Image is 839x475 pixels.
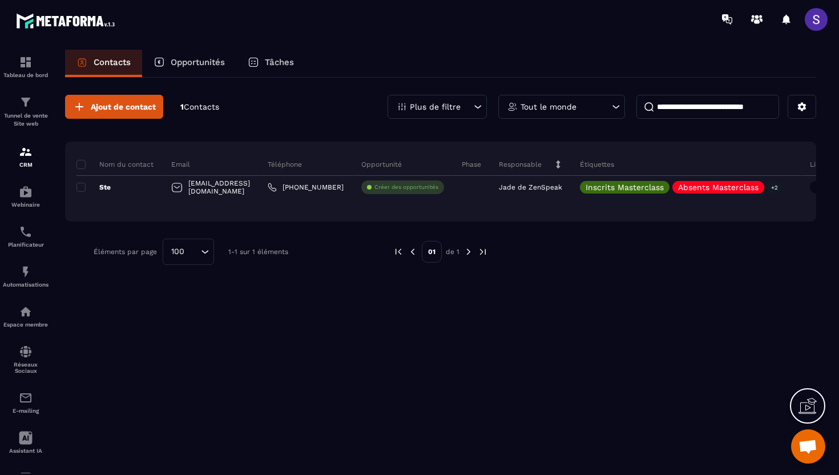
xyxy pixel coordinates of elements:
[265,57,294,67] p: Tâches
[3,162,49,168] p: CRM
[3,241,49,248] p: Planificateur
[410,103,461,111] p: Plus de filtre
[463,247,474,257] img: next
[16,10,119,31] img: logo
[19,145,33,159] img: formation
[142,50,236,77] a: Opportunités
[3,136,49,176] a: formationformationCRM
[810,160,826,169] p: Liste
[586,183,664,191] p: Inscrits Masterclass
[3,383,49,422] a: emailemailE-mailing
[76,183,111,192] p: Ste
[171,160,190,169] p: Email
[3,256,49,296] a: automationsautomationsAutomatisations
[3,296,49,336] a: automationsautomationsEspace membre
[19,305,33,319] img: automations
[19,265,33,279] img: automations
[184,102,219,111] span: Contacts
[167,245,188,258] span: 100
[188,245,198,258] input: Search for option
[94,248,157,256] p: Éléments par page
[3,47,49,87] a: formationformationTableau de bord
[478,247,488,257] img: next
[3,72,49,78] p: Tableau de bord
[3,176,49,216] a: automationsautomationsWebinaire
[408,247,418,257] img: prev
[446,247,459,256] p: de 1
[3,216,49,256] a: schedulerschedulerPlanificateur
[65,50,142,77] a: Contacts
[791,429,825,464] div: Ouvrir le chat
[19,225,33,239] img: scheduler
[678,183,759,191] p: Absents Masterclass
[3,112,49,128] p: Tunnel de vente Site web
[163,239,214,265] div: Search for option
[236,50,305,77] a: Tâches
[3,202,49,208] p: Webinaire
[3,448,49,454] p: Assistant IA
[499,160,542,169] p: Responsable
[268,160,302,169] p: Téléphone
[3,321,49,328] p: Espace membre
[65,95,163,119] button: Ajout de contact
[361,160,402,169] p: Opportunité
[19,95,33,109] img: formation
[268,183,344,192] a: [PHONE_NUMBER]
[422,241,442,263] p: 01
[462,160,481,169] p: Phase
[3,408,49,414] p: E-mailing
[19,391,33,405] img: email
[228,248,288,256] p: 1-1 sur 1 éléments
[19,345,33,359] img: social-network
[767,182,782,194] p: +2
[3,87,49,136] a: formationformationTunnel de vente Site web
[171,57,225,67] p: Opportunités
[94,57,131,67] p: Contacts
[19,55,33,69] img: formation
[3,336,49,383] a: social-networksocial-networkRéseaux Sociaux
[3,422,49,462] a: Assistant IA
[76,160,154,169] p: Nom du contact
[3,361,49,374] p: Réseaux Sociaux
[521,103,576,111] p: Tout le monde
[374,183,438,191] p: Créer des opportunités
[580,160,614,169] p: Étiquettes
[499,183,562,191] p: Jade de ZenSpeak
[19,185,33,199] img: automations
[3,281,49,288] p: Automatisations
[180,102,219,112] p: 1
[91,101,156,112] span: Ajout de contact
[393,247,404,257] img: prev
